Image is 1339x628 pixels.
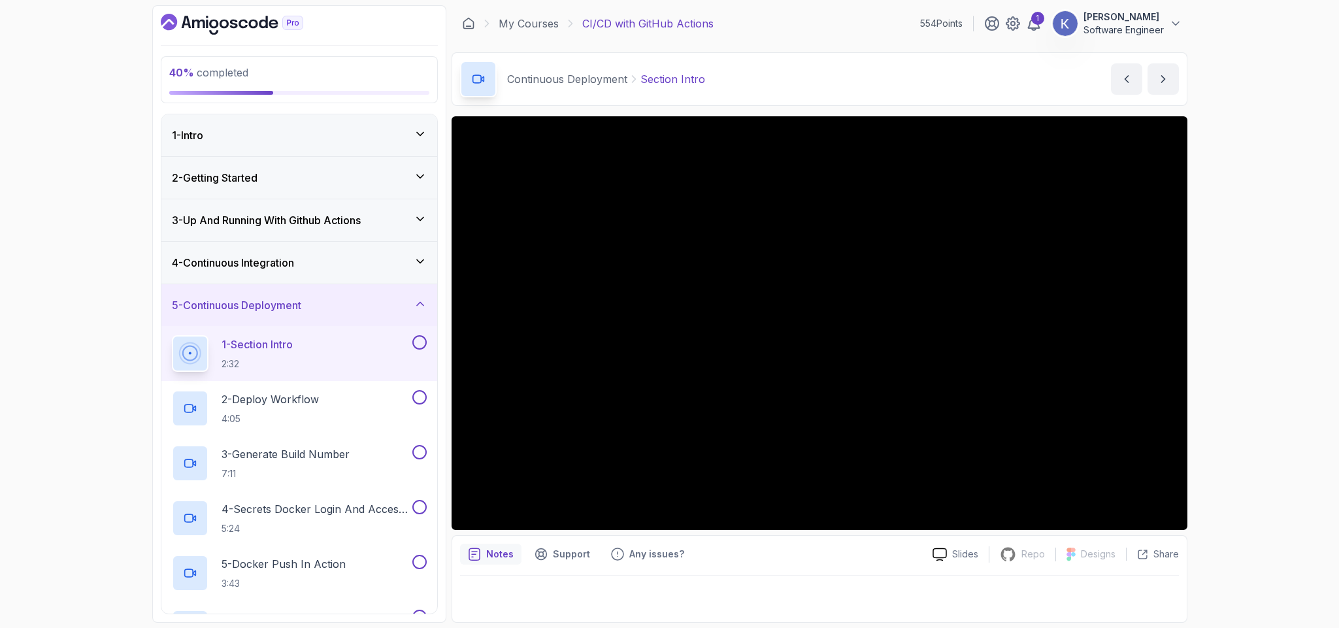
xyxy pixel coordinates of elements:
[222,556,346,572] p: 5 - Docker Push In Action
[172,127,203,143] h3: 1 - Intro
[1148,63,1179,95] button: next content
[222,577,346,590] p: 3:43
[1031,12,1044,25] div: 1
[222,357,293,371] p: 2:32
[1052,10,1182,37] button: user profile image[PERSON_NAME]Software Engineer
[486,548,514,561] p: Notes
[222,611,306,627] p: 6 - AWS And SSH
[172,297,301,313] h3: 5 - Continuous Deployment
[1081,548,1116,561] p: Designs
[553,548,590,561] p: Support
[172,390,427,427] button: 2-Deploy Workflow4:05
[499,16,559,31] a: My Courses
[161,242,437,284] button: 4-Continuous Integration
[222,501,410,517] p: 4 - Secrets Docker Login And Access Token
[169,66,248,79] span: completed
[952,548,978,561] p: Slides
[222,337,293,352] p: 1 - Section Intro
[172,212,361,228] h3: 3 - Up And Running With Github Actions
[462,17,475,30] a: Dashboard
[172,255,294,271] h3: 4 - Continuous Integration
[1021,548,1045,561] p: Repo
[1111,63,1142,95] button: previous content
[222,412,319,425] p: 4:05
[922,548,989,561] a: Slides
[172,170,257,186] h3: 2 - Getting Started
[169,66,194,79] span: 40 %
[172,500,427,537] button: 4-Secrets Docker Login And Access Token5:24
[640,71,705,87] p: Section Intro
[460,544,521,565] button: notes button
[222,391,319,407] p: 2 - Deploy Workflow
[1153,548,1179,561] p: Share
[582,16,714,31] p: CI/CD with GitHub Actions
[1053,11,1078,36] img: user profile image
[1126,548,1179,561] button: Share
[161,14,333,35] a: Dashboard
[161,114,437,156] button: 1-Intro
[172,335,427,372] button: 1-Section Intro2:32
[1083,10,1164,24] p: [PERSON_NAME]
[161,199,437,241] button: 3-Up And Running With Github Actions
[222,446,350,462] p: 3 - Generate Build Number
[452,116,1187,530] iframe: 1 - Section Intro
[172,445,427,482] button: 3-Generate Build Number7:11
[527,544,598,565] button: Support button
[920,17,963,30] p: 554 Points
[1026,16,1042,31] a: 1
[222,522,410,535] p: 5:24
[161,157,437,199] button: 2-Getting Started
[603,544,692,565] button: Feedback button
[161,284,437,326] button: 5-Continuous Deployment
[507,71,627,87] p: Continuous Deployment
[1083,24,1164,37] p: Software Engineer
[222,467,350,480] p: 7:11
[172,555,427,591] button: 5-Docker Push In Action3:43
[629,548,684,561] p: Any issues?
